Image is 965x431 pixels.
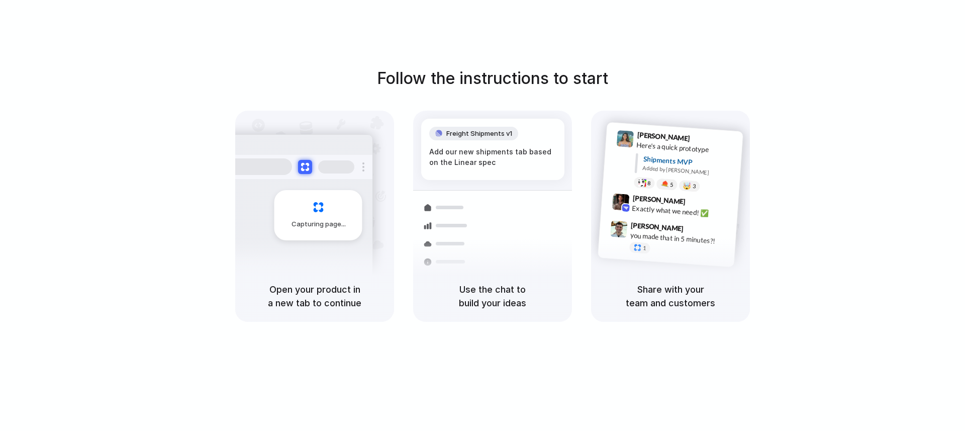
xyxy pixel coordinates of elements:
[630,230,730,247] div: you made that in 5 minutes?!
[429,146,556,167] div: Add our new shipments tab based on the Linear spec
[643,153,736,170] div: Shipments MVP
[643,245,646,251] span: 1
[683,182,692,190] div: 🤯
[637,129,690,144] span: [PERSON_NAME]
[670,182,673,187] span: 5
[292,219,347,229] span: Capturing page
[689,197,709,209] span: 9:42 AM
[603,283,738,310] h5: Share with your team and customers
[631,219,684,234] span: [PERSON_NAME]
[647,180,651,186] span: 8
[446,129,512,139] span: Freight Shipments v1
[632,192,686,207] span: [PERSON_NAME]
[693,134,714,146] span: 9:41 AM
[377,66,608,91] h1: Follow the instructions to start
[425,283,560,310] h5: Use the chat to build your ideas
[687,224,707,236] span: 9:47 AM
[642,164,735,179] div: Added by [PERSON_NAME]
[632,203,732,220] div: Exactly what we need! ✅
[636,139,737,156] div: Here's a quick prototype
[247,283,382,310] h5: Open your product in a new tab to continue
[693,183,696,189] span: 3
